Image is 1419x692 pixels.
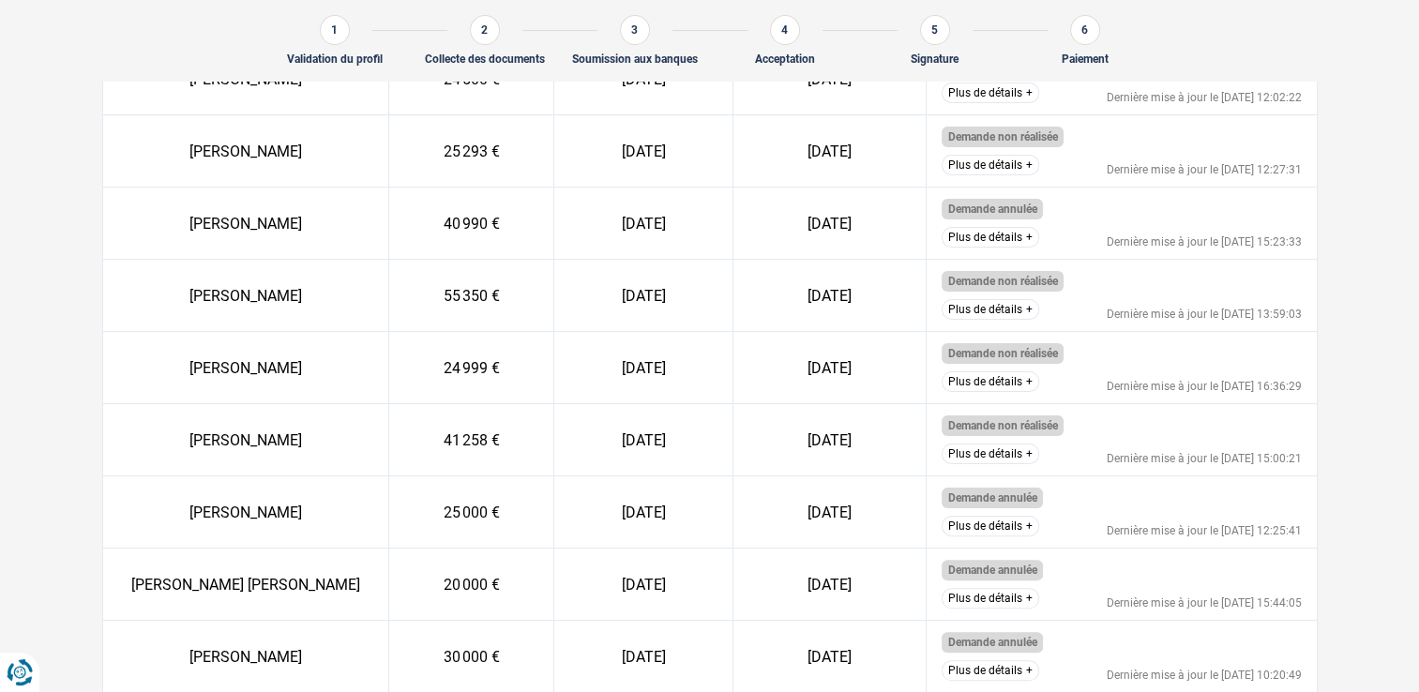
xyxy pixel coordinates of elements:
[942,83,1039,103] button: Plus de détails
[1107,164,1302,175] div: Dernière mise à jour le [DATE] 12:27:31
[388,260,553,332] td: 55 350 €
[388,404,553,476] td: 41 258 €
[554,549,733,621] td: [DATE]
[1070,15,1100,45] div: 6
[388,188,553,260] td: 40 990 €
[947,491,1036,504] span: Demande annulée
[103,188,389,260] td: [PERSON_NAME]
[1107,669,1302,681] div: Dernière mise à jour le [DATE] 10:20:49
[947,347,1057,360] span: Demande non réalisée
[103,404,389,476] td: [PERSON_NAME]
[388,476,553,549] td: 25 000 €
[942,588,1039,609] button: Plus de détails
[770,15,800,45] div: 4
[388,115,553,188] td: 25 293 €
[554,115,733,188] td: [DATE]
[103,476,389,549] td: [PERSON_NAME]
[320,15,350,45] div: 1
[947,564,1036,577] span: Demande annulée
[388,332,553,404] td: 24 999 €
[103,115,389,188] td: [PERSON_NAME]
[103,332,389,404] td: [PERSON_NAME]
[732,404,926,476] td: [DATE]
[554,404,733,476] td: [DATE]
[470,15,500,45] div: 2
[554,188,733,260] td: [DATE]
[1062,53,1109,66] div: Paiement
[947,130,1057,143] span: Demande non réalisée
[732,260,926,332] td: [DATE]
[942,444,1039,464] button: Plus de détails
[942,516,1039,536] button: Plus de détails
[755,53,815,66] div: Acceptation
[732,332,926,404] td: [DATE]
[1107,381,1302,392] div: Dernière mise à jour le [DATE] 16:36:29
[1107,308,1302,320] div: Dernière mise à jour le [DATE] 13:59:03
[942,371,1039,392] button: Plus de détails
[942,660,1039,681] button: Plus de détails
[947,203,1036,216] span: Demande annulée
[1107,92,1302,103] div: Dernière mise à jour le [DATE] 12:02:22
[732,549,926,621] td: [DATE]
[554,332,733,404] td: [DATE]
[425,53,545,66] div: Collecte des documents
[947,419,1057,432] span: Demande non réalisée
[942,299,1039,320] button: Plus de détails
[287,53,383,66] div: Validation du profil
[732,476,926,549] td: [DATE]
[554,476,733,549] td: [DATE]
[620,15,650,45] div: 3
[947,275,1057,288] span: Demande non réalisée
[103,549,389,621] td: [PERSON_NAME] [PERSON_NAME]
[1107,236,1302,248] div: Dernière mise à jour le [DATE] 15:23:33
[1107,453,1302,464] div: Dernière mise à jour le [DATE] 15:00:21
[388,549,553,621] td: 20 000 €
[554,260,733,332] td: [DATE]
[732,115,926,188] td: [DATE]
[947,636,1036,649] span: Demande annulée
[103,260,389,332] td: [PERSON_NAME]
[572,53,698,66] div: Soumission aux banques
[911,53,959,66] div: Signature
[1107,597,1302,609] div: Dernière mise à jour le [DATE] 15:44:05
[942,155,1039,175] button: Plus de détails
[732,188,926,260] td: [DATE]
[920,15,950,45] div: 5
[942,227,1039,248] button: Plus de détails
[1107,525,1302,536] div: Dernière mise à jour le [DATE] 12:25:41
